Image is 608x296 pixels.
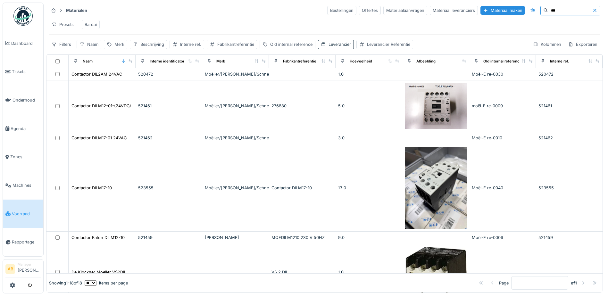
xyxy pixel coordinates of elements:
div: 523555 [138,185,200,191]
div: 521459 [538,234,600,241]
div: Old internal reference [483,59,522,64]
div: Leverancier [329,41,351,47]
div: 520472 [538,71,600,77]
li: [PERSON_NAME] [18,262,41,276]
span: Zones [10,154,41,160]
div: 9.0 [338,234,400,241]
div: Moëller/[PERSON_NAME]/Schneider/Telemecanique… [205,71,266,77]
div: 523555 [538,185,600,191]
span: Agenda [11,126,41,132]
span: Onderhoud [12,97,41,103]
div: Old internal reference [270,41,312,47]
div: Moël-E re-0006 [472,234,533,241]
div: Materiaalaanvragen [383,6,427,15]
div: Afbeelding [416,59,436,64]
div: Filters [49,40,74,49]
div: Naam [87,41,98,47]
div: Interne identificator [150,59,184,64]
div: 521461 [538,103,600,109]
div: moël-E re-0009 [472,103,533,109]
div: Materiaal maken [480,6,525,15]
div: Contactor DILM17-10 [71,185,112,191]
div: Showing 1 - 18 of 18 [49,280,82,286]
div: Hoeveelheid [350,59,372,64]
div: 521462 [538,135,600,141]
div: Kolommen [530,40,564,49]
div: Contactor DILM17-01 24VAC [71,135,127,141]
span: Voorraad [12,211,41,217]
div: 276880 [271,103,333,109]
a: Rapportage [3,228,43,257]
div: items per page [85,280,128,286]
div: Interne ref. [550,59,569,64]
a: Zones [3,143,43,171]
div: Contactor Eaton DILM12-10 [71,234,125,241]
div: MOEDILM1210 230 V 50HZ [271,234,333,241]
div: Moël-E re-0030 [472,71,533,77]
span: Tickets [12,69,41,75]
a: Onderhoud [3,86,43,114]
div: Interne ref. [180,41,201,47]
div: Moëller/[PERSON_NAME]/Schneider/Telemecanique… [205,135,266,141]
div: Exporteren [565,40,600,49]
div: Moël-E re-0010 [472,135,533,141]
div: Page [499,280,509,286]
div: Leverancier Referentie [367,41,410,47]
div: Fabrikantreferentie [283,59,316,64]
div: 521462 [138,135,200,141]
div: 1.0 [338,71,400,77]
div: Fabrikantreferentie [217,41,254,47]
div: Offertes [359,6,381,15]
span: Dashboard [11,40,41,46]
div: VS 2 DIL [271,269,333,275]
a: Voorraad [3,200,43,228]
div: Contactor DILM17-10 [271,185,333,191]
a: Agenda [3,114,43,143]
div: Moëller/[PERSON_NAME]/Schneider/Telemecanique… [205,103,266,109]
a: Dashboard [3,29,43,58]
div: 520472 [138,71,200,77]
div: 1.0 [338,269,400,275]
div: 521459 [138,234,200,241]
div: Presets [49,20,77,29]
a: Tickets [3,58,43,86]
div: Merk [114,41,124,47]
div: Moëller/[PERSON_NAME]/Schneider/Telemecanique… [205,185,266,191]
li: AB [5,264,15,274]
div: Contactor DILM12-01-(24VDC) [71,103,131,109]
div: 13.0 [338,185,400,191]
img: Contactor DILM17-10 [405,147,466,229]
div: Moël-E re-0040 [472,185,533,191]
a: AB Manager[PERSON_NAME] [5,262,41,277]
a: Machines [3,171,43,200]
span: Rapportage [12,239,41,245]
img: Contactor DILM12-01-(24VDC) [405,83,466,129]
div: Contactor DIL2AM 24VAC [71,71,122,77]
div: Beschrijving [140,41,164,47]
strong: Materialen [63,7,90,13]
div: 521461 [138,103,200,109]
div: [PERSON_NAME] [205,234,266,241]
div: Manager [18,262,41,267]
div: 3.0 [338,135,400,141]
strong: of 1 [571,280,577,286]
img: Badge_color-CXgf-gQk.svg [13,6,33,26]
div: Materiaal leveranciers [430,6,478,15]
div: Merk [216,59,225,64]
div: Naam [83,59,93,64]
div: De Klockner Moeller VS2DIL [71,269,126,275]
div: 5.0 [338,103,400,109]
div: Bestellingen [327,6,356,15]
div: Bardai [85,21,97,28]
span: Machines [12,182,41,188]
